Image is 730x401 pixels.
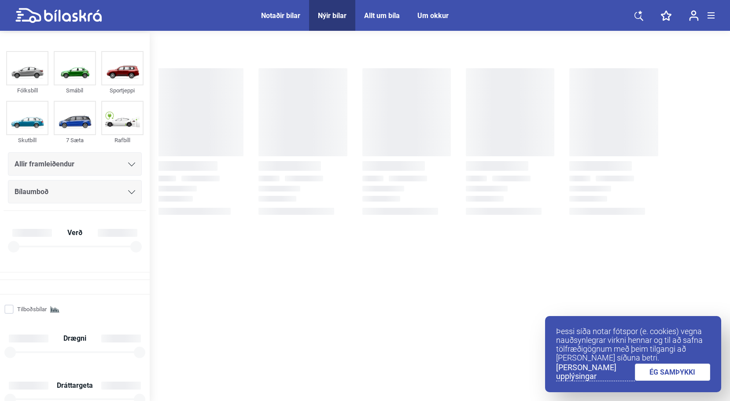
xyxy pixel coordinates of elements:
span: Verð [65,229,85,236]
div: Fólksbíll [6,85,48,96]
a: ÉG SAMÞYKKI [635,364,711,381]
span: Drægni [61,335,88,342]
span: Allir framleiðendur [15,158,74,170]
img: user-login.svg [689,10,699,21]
a: [PERSON_NAME] upplýsingar [556,363,635,381]
div: Smábíl [54,85,96,96]
div: Skutbíll [6,135,48,145]
span: Tilboðsbílar [17,305,47,314]
p: Þessi síða notar fótspor (e. cookies) vegna nauðsynlegrar virkni hennar og til að safna tölfræðig... [556,327,710,362]
span: Bílaumboð [15,186,48,198]
span: Dráttargeta [55,382,95,389]
a: Nýir bílar [318,11,347,20]
div: 7 Sæta [54,135,96,145]
a: Allt um bíla [364,11,400,20]
a: Notaðir bílar [261,11,300,20]
div: Sportjeppi [101,85,144,96]
a: Um okkur [417,11,449,20]
div: Rafbíll [101,135,144,145]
